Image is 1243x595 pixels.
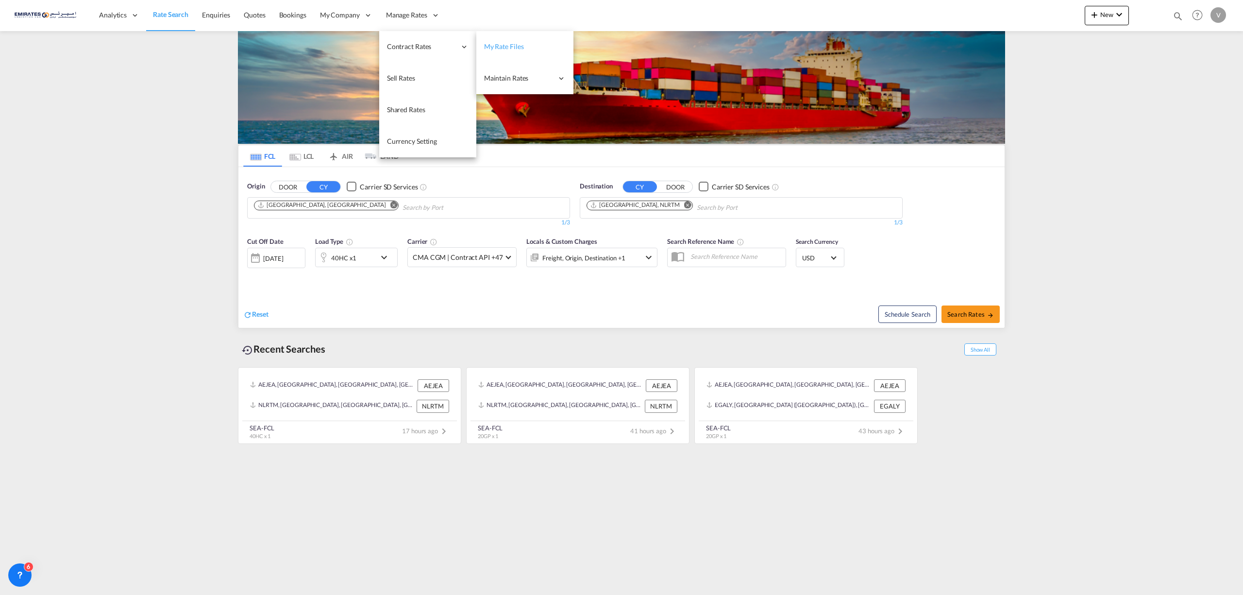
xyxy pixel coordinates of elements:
[478,379,643,392] div: AEJEA, Jebel Ali, United Arab Emirates, Middle East, Middle East
[1189,7,1210,24] div: Help
[387,105,425,114] span: Shared Rates
[238,31,1005,144] img: LCL+%26+FCL+BACKGROUND.png
[384,201,398,211] button: Remove
[1210,7,1226,23] div: V
[590,201,682,209] div: Press delete to remove this chip.
[630,427,678,435] span: 41 hours ago
[987,312,994,319] md-icon: icon-arrow-right
[478,424,503,432] div: SEA-FCL
[858,427,906,435] span: 43 hours ago
[243,309,269,320] div: icon-refreshReset
[580,219,903,227] div: 1/3
[894,425,906,437] md-icon: icon-chevron-right
[321,145,360,167] md-tab-item: AIR
[346,238,353,246] md-icon: icon-information-outline
[526,238,597,245] span: Locals & Custom Charges
[476,63,573,94] div: Maintain Rates
[250,379,415,392] div: AEJEA, Jebel Ali, United Arab Emirates, Middle East, Middle East
[402,427,450,435] span: 17 hours ago
[247,219,570,227] div: 1/3
[667,238,744,245] span: Search Reference Name
[658,181,692,192] button: DOOR
[271,181,305,192] button: DOOR
[238,167,1005,328] div: OriginDOOR CY Checkbox No InkUnchecked: Search for CY (Container Yard) services for all selected ...
[243,145,399,167] md-pagination-wrapper: Use the left and right arrow keys to navigate between tabs
[1089,11,1125,18] span: New
[878,306,937,323] button: Note: By default Schedule search will only considerorigin ports, destination ports and cut off da...
[257,201,386,209] div: Jebel Ali, AEJEA
[247,248,305,268] div: [DATE]
[430,238,437,246] md-icon: The selected Trucker/Carrierwill be displayed in the rate results If the rates are from another f...
[243,145,282,167] md-tab-item: FCL
[257,201,387,209] div: Press delete to remove this chip.
[1173,11,1183,21] md-icon: icon-magnify
[331,251,356,265] div: 40HC x1
[387,42,456,51] span: Contract Rates
[706,433,726,439] span: 20GP x 1
[796,238,838,245] span: Search Currency
[238,338,329,360] div: Recent Searches
[202,11,230,19] span: Enquiries
[360,182,418,192] div: Carrier SD Services
[360,145,399,167] md-tab-item: LAND
[378,252,395,263] md-icon: icon-chevron-down
[15,4,80,26] img: c67187802a5a11ec94275b5db69a26e6.png
[247,267,254,280] md-datepicker: Select
[379,94,476,126] a: Shared Rates
[580,182,613,191] span: Destination
[418,379,449,392] div: AEJEA
[99,10,127,20] span: Analytics
[153,10,188,18] span: Rate Search
[706,424,731,432] div: SEA-FCL
[1085,6,1129,25] button: icon-plus 400-fgNewicon-chevron-down
[678,201,692,211] button: Remove
[623,181,657,192] button: CY
[484,73,553,83] span: Maintain Rates
[694,367,918,444] recent-search-card: AEJEA, [GEOGRAPHIC_DATA], [GEOGRAPHIC_DATA], [GEOGRAPHIC_DATA], [GEOGRAPHIC_DATA] AEJEAEGALY, [GE...
[478,433,498,439] span: 20GP x 1
[379,31,476,63] div: Contract Rates
[712,182,770,192] div: Carrier SD Services
[250,433,270,439] span: 40HC x 1
[417,400,449,412] div: NLRTM
[250,400,414,412] div: NLRTM, Rotterdam, Netherlands, Western Europe, Europe
[420,183,427,191] md-icon: Unchecked: Search for CY (Container Yard) services for all selected carriers.Checked : Search for...
[478,400,642,412] div: NLRTM, Rotterdam, Netherlands, Western Europe, Europe
[947,310,994,318] span: Search Rates
[387,137,437,145] span: Currency Setting
[476,31,573,63] a: My Rate Files
[386,10,427,20] span: Manage Rates
[247,182,265,191] span: Origin
[697,200,789,216] input: Chips input.
[347,182,418,192] md-checkbox: Checkbox No Ink
[238,367,461,444] recent-search-card: AEJEA, [GEOGRAPHIC_DATA], [GEOGRAPHIC_DATA], [GEOGRAPHIC_DATA], [GEOGRAPHIC_DATA] AEJEANLRTM, [GE...
[706,400,872,412] div: EGALY, Alexandria (El Iskandariya), Egypt, Northern Africa, Africa
[315,248,398,267] div: 40HC x1icon-chevron-down
[874,379,906,392] div: AEJEA
[306,181,340,192] button: CY
[542,251,625,265] div: Freight Origin Destination Factory Stuffing
[699,182,770,192] md-checkbox: Checkbox No Ink
[484,42,524,51] span: My Rate Files
[643,252,655,263] md-icon: icon-chevron-down
[379,63,476,94] a: Sell Rates
[243,310,252,319] md-icon: icon-refresh
[315,238,353,245] span: Load Type
[320,10,360,20] span: My Company
[379,126,476,157] a: Currency Setting
[387,74,415,82] span: Sell Rates
[279,11,306,19] span: Bookings
[407,238,437,245] span: Carrier
[941,306,1000,323] button: Search Ratesicon-arrow-right
[252,198,499,216] md-chips-wrap: Chips container. Use arrow keys to select chips.
[590,201,680,209] div: Rotterdam, NLRTM
[250,424,274,432] div: SEA-FCL
[252,310,269,318] span: Reset
[1089,9,1100,20] md-icon: icon-plus 400-fg
[645,400,677,412] div: NLRTM
[964,343,996,356] span: Show All
[686,249,786,264] input: Search Reference Name
[526,248,657,267] div: Freight Origin Destination Factory Stuffingicon-chevron-down
[585,198,793,216] md-chips-wrap: Chips container. Use arrow keys to select chips.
